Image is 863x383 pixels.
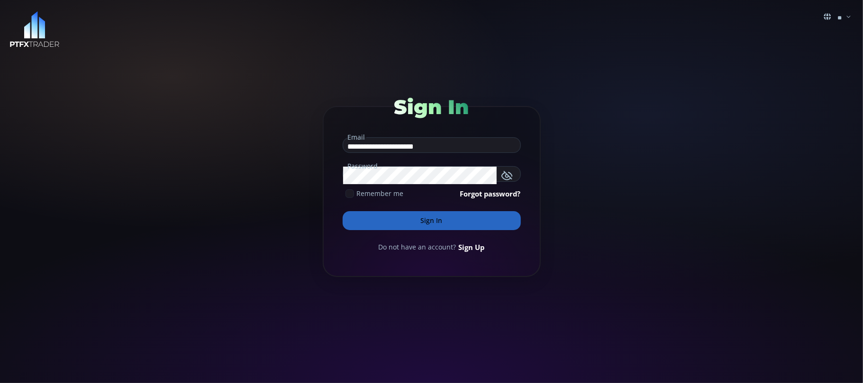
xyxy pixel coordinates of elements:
[459,242,485,252] a: Sign Up
[9,11,60,48] img: LOGO
[394,95,469,119] span: Sign In
[357,188,404,198] span: Remember me
[343,242,521,252] div: Do not have an account?
[460,188,521,199] a: Forgot password?
[343,211,521,230] button: Sign In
